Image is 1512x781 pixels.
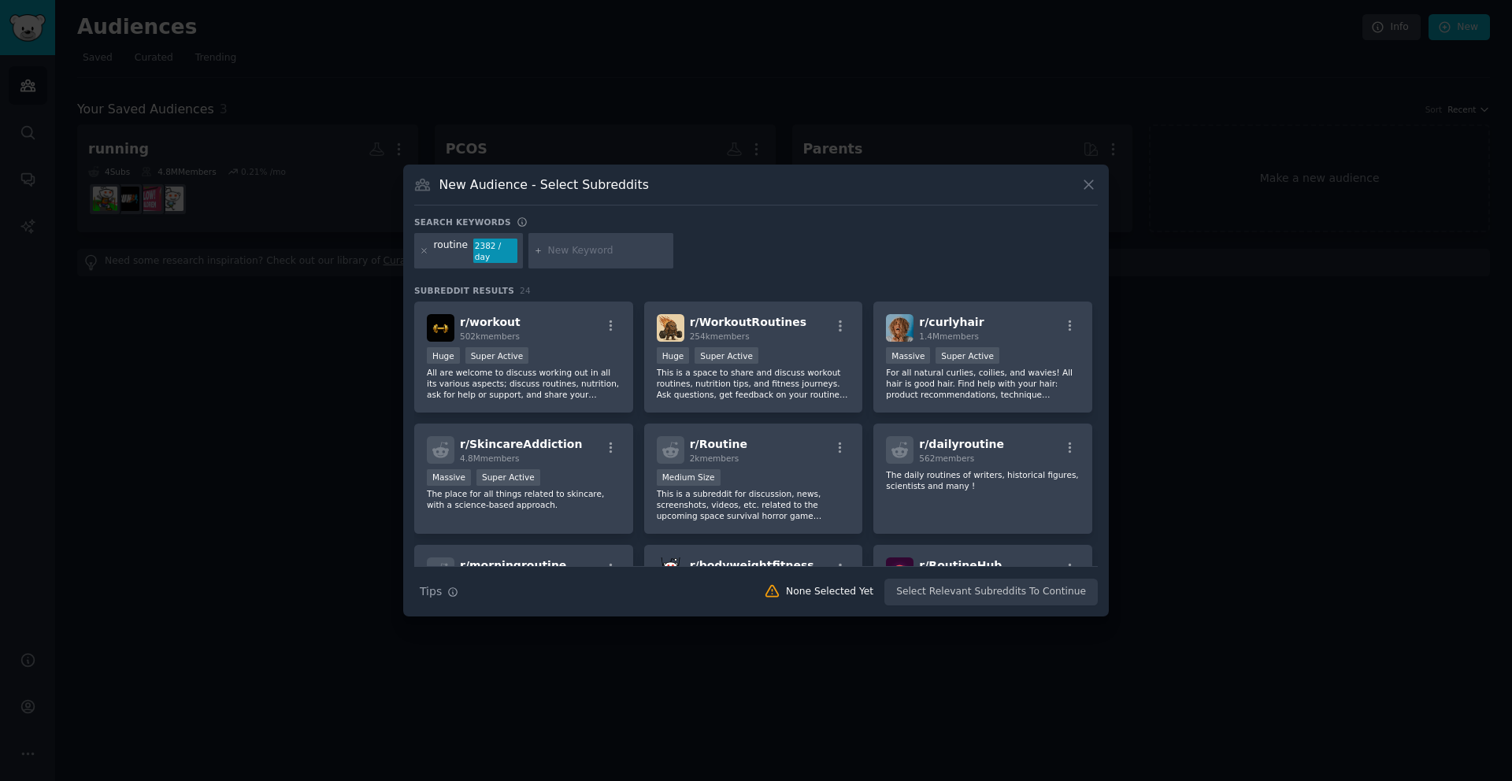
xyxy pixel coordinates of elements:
[919,331,979,341] span: 1.4M members
[919,559,1002,572] span: r/ RoutineHub
[473,239,517,264] div: 2382 / day
[427,488,621,510] p: The place for all things related to skincare, with a science-based approach.
[427,314,454,342] img: workout
[414,578,464,605] button: Tips
[919,316,984,328] span: r/ curlyhair
[465,347,529,364] div: Super Active
[460,331,520,341] span: 502k members
[690,559,814,572] span: r/ bodyweightfitness
[520,286,531,295] span: 24
[886,367,1080,400] p: For all natural curlies, coilies, and wavies! All hair is good hair. Find help with your hair: pr...
[657,347,690,364] div: Huge
[886,557,913,585] img: RoutineHub
[427,367,621,400] p: All are welcome to discuss working out in all its various aspects; discuss routines, nutrition, a...
[657,469,721,486] div: Medium Size
[886,314,913,342] img: curlyhair
[690,316,806,328] span: r/ WorkoutRoutines
[420,583,442,600] span: Tips
[695,347,758,364] div: Super Active
[414,285,514,296] span: Subreddit Results
[427,347,460,364] div: Huge
[460,453,520,463] span: 4.8M members
[690,438,747,450] span: r/ Routine
[886,469,1080,491] p: The daily routines of writers, historical figures, scientists and many !
[460,559,566,572] span: r/ morningroutine
[936,347,999,364] div: Super Active
[690,331,750,341] span: 254k members
[548,244,668,258] input: New Keyword
[427,469,471,486] div: Massive
[786,585,873,599] div: None Selected Yet
[460,316,521,328] span: r/ workout
[439,176,649,193] h3: New Audience - Select Subreddits
[476,469,540,486] div: Super Active
[434,239,469,264] div: routine
[657,367,850,400] p: This is a space to share and discuss workout routines, nutrition tips, and fitness journeys. Ask ...
[460,438,582,450] span: r/ SkincareAddiction
[886,347,930,364] div: Massive
[657,314,684,342] img: WorkoutRoutines
[414,217,511,228] h3: Search keywords
[919,453,974,463] span: 562 members
[690,453,739,463] span: 2k members
[919,438,1004,450] span: r/ dailyroutine
[657,557,684,585] img: bodyweightfitness
[657,488,850,521] p: This is a subreddit for discussion, news, screenshots, videos, etc. related to the upcoming space...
